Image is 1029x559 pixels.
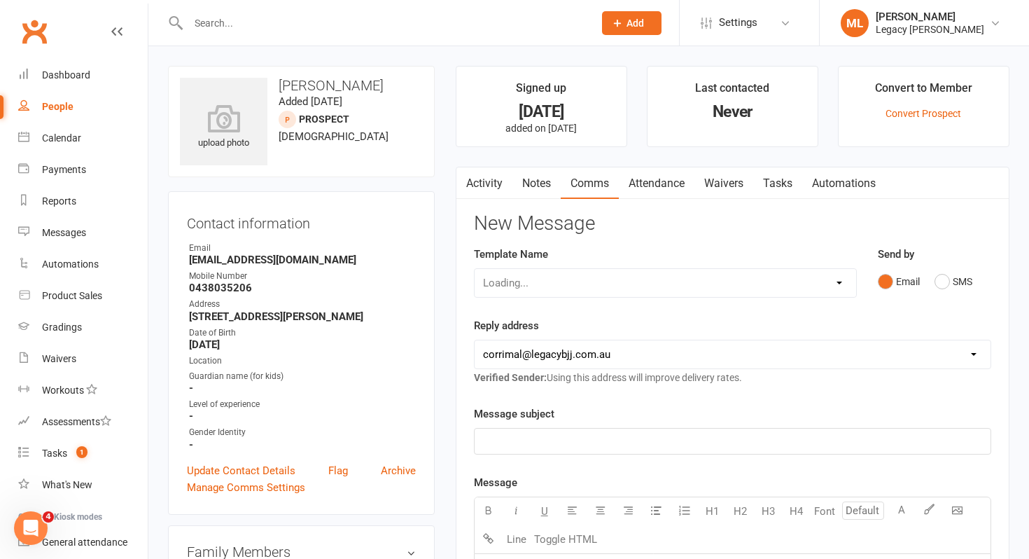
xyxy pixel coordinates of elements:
a: What's New [18,469,148,501]
div: Address [189,298,416,311]
div: Reports [42,195,76,207]
button: Add [602,11,661,35]
h3: [PERSON_NAME] [180,78,423,93]
span: 4 [43,511,54,523]
a: Activity [456,167,512,200]
label: Reply address [474,317,539,334]
strong: - [189,382,416,394]
a: Product Sales [18,280,148,312]
button: U [531,497,559,525]
a: Automations [18,249,148,280]
button: Toggle HTML [531,525,601,553]
span: 1 [76,446,87,458]
a: Reports [18,186,148,217]
div: Waivers [42,353,76,364]
a: Waivers [18,343,148,375]
div: Messages [42,227,86,238]
span: Using this address will improve delivery rates. [474,372,742,383]
span: Add [626,18,644,29]
label: Send by [878,246,914,263]
label: Message [474,474,517,491]
snap: prospect [299,113,349,125]
span: Settings [719,7,757,39]
strong: 0438035206 [189,282,416,294]
a: Messages [18,217,148,249]
strong: - [189,410,416,422]
h3: Contact information [187,210,416,231]
p: added on [DATE] [469,123,614,134]
a: Waivers [694,167,753,200]
a: Calendar [18,123,148,154]
button: H2 [727,497,755,525]
div: Calendar [42,132,81,144]
h3: New Message [474,213,991,235]
a: Attendance [619,167,694,200]
div: Gender Identity [189,426,416,439]
a: Payments [18,154,148,186]
div: Guardian name (for kids) [189,370,416,383]
button: Font [811,497,839,525]
a: Automations [802,167,885,200]
div: Automations [42,258,99,270]
a: Gradings [18,312,148,343]
div: [DATE] [469,104,614,119]
div: Mobile Number [189,270,416,283]
div: Product Sales [42,290,102,301]
div: Legacy [PERSON_NAME] [876,23,984,36]
a: Clubworx [17,14,52,49]
div: Last contacted [695,79,769,104]
span: [DEMOGRAPHIC_DATA] [279,130,388,143]
a: Flag [328,462,348,479]
a: Dashboard [18,60,148,91]
button: A [888,497,916,525]
div: What's New [42,479,92,490]
a: Manage Comms Settings [187,479,305,496]
a: Assessments [18,406,148,438]
a: Tasks [753,167,802,200]
a: Update Contact Details [187,462,295,479]
strong: Verified Sender: [474,372,547,383]
a: General attendance kiosk mode [18,527,148,558]
div: Never [660,104,805,119]
strong: - [189,439,416,451]
a: People [18,91,148,123]
a: Tasks 1 [18,438,148,469]
div: General attendance [42,537,127,548]
div: upload photo [180,104,267,151]
div: People [42,101,73,112]
iframe: Intercom live chat [14,511,48,545]
a: Notes [512,167,561,200]
div: ML [841,9,869,37]
button: H4 [783,497,811,525]
time: Added [DATE] [279,95,342,108]
div: Workouts [42,385,84,396]
label: Message subject [474,406,554,422]
strong: [STREET_ADDRESS][PERSON_NAME] [189,310,416,323]
div: [PERSON_NAME] [876,11,984,23]
label: Template Name [474,246,548,263]
a: Archive [381,462,416,479]
button: Email [878,268,920,295]
a: Comms [561,167,619,200]
a: Workouts [18,375,148,406]
div: Tasks [42,448,67,459]
div: Assessments [42,416,111,427]
a: Convert Prospect [885,108,961,119]
div: Location [189,354,416,368]
div: Convert to Member [875,79,972,104]
div: Email [189,242,416,255]
input: Default [842,502,884,520]
strong: [EMAIL_ADDRESS][DOMAIN_NAME] [189,254,416,266]
input: Search... [184,13,584,33]
button: SMS [934,268,972,295]
button: Line [503,525,531,553]
div: Gradings [42,322,82,333]
div: Signed up [516,79,566,104]
div: Dashboard [42,69,90,81]
div: Date of Birth [189,326,416,340]
div: Payments [42,164,86,175]
span: U [541,505,548,518]
button: H1 [699,497,727,525]
strong: [DATE] [189,338,416,351]
div: Level of experience [189,398,416,411]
